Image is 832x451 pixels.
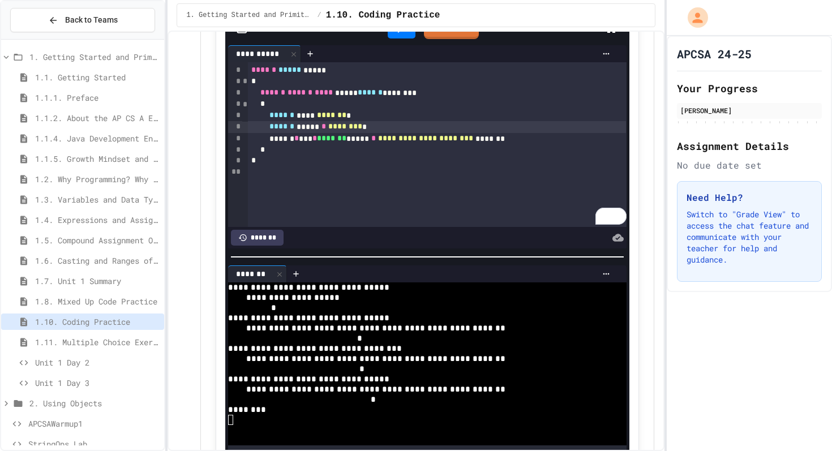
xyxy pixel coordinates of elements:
span: 1.6. Casting and Ranges of Variables [35,255,160,267]
h2: Assignment Details [677,138,822,154]
span: 1.1.2. About the AP CS A Exam [35,112,160,124]
span: Unit 1 Day 3 [35,377,160,389]
div: To enrich screen reader interactions, please activate Accessibility in Grammarly extension settings [248,62,626,227]
button: Back to Teams [10,8,155,32]
span: 1. Getting Started and Primitive Types [29,51,160,63]
span: 2. Using Objects [29,397,160,409]
span: 1.1.4. Java Development Environments [35,132,160,144]
span: 1.1.5. Growth Mindset and Pair Programming [35,153,160,165]
p: Switch to "Grade View" to access the chat feature and communicate with your teacher for help and ... [687,209,812,265]
span: 1.7. Unit 1 Summary [35,275,160,287]
span: 1.8. Mixed Up Code Practice [35,295,160,307]
h2: Your Progress [677,80,822,96]
span: 1.11. Multiple Choice Exercises [35,336,160,348]
span: Back to Teams [65,14,118,26]
span: 1.5. Compound Assignment Operators [35,234,160,246]
span: 1.3. Variables and Data Types [35,194,160,205]
span: 1.1. Getting Started [35,71,160,83]
span: APCSAWarmup1 [28,418,160,429]
span: 1. Getting Started and Primitive Types [186,11,312,20]
span: / [318,11,321,20]
div: No due date set [677,158,822,172]
span: StringOps Lab [28,438,160,450]
h1: APCSA 24-25 [677,46,752,62]
span: 1.1.1. Preface [35,92,160,104]
h3: Need Help? [687,191,812,204]
span: 1.10. Coding Practice [35,316,160,328]
div: My Account [676,5,711,31]
span: Unit 1 Day 2 [35,356,160,368]
div: [PERSON_NAME] [680,105,818,115]
span: 1.10. Coding Practice [326,8,440,22]
span: 1.4. Expressions and Assignment Statements [35,214,160,226]
span: 1.2. Why Programming? Why [GEOGRAPHIC_DATA]? [35,173,160,185]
